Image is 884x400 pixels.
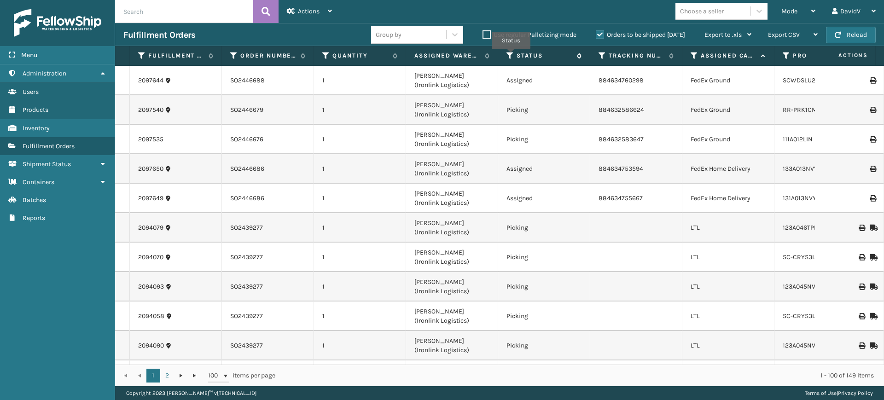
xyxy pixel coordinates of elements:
[680,6,724,16] div: Choose a seller
[23,178,54,186] span: Containers
[783,283,819,290] a: 123A045NVY
[599,135,644,143] a: 884632583647
[174,369,188,383] a: Go to the next page
[138,135,163,144] a: 2097535
[793,52,849,60] label: Product SKU
[222,66,314,95] td: SO2446688
[23,124,50,132] span: Inventory
[240,52,296,60] label: Order Number
[783,135,813,143] a: 111A012LIN
[870,225,875,231] i: Mark as Shipped
[314,301,406,331] td: 1
[138,194,163,203] a: 2097649
[682,301,774,331] td: LTL
[406,243,498,272] td: [PERSON_NAME] (Ironlink Logistics)
[859,254,864,261] i: Print BOL
[498,243,590,272] td: Picking
[805,386,873,400] div: |
[701,52,756,60] label: Assigned Carrier Service
[870,342,875,349] i: Mark as Shipped
[23,106,48,114] span: Products
[599,194,643,202] a: 884634755667
[599,165,643,173] a: 884634753594
[682,360,774,390] td: LTL
[809,48,873,63] span: Actions
[406,125,498,154] td: [PERSON_NAME] (Ironlink Logistics)
[414,52,480,60] label: Assigned Warehouse
[783,253,833,261] a: SC-CRYS3LU2001
[21,51,37,59] span: Menu
[314,154,406,184] td: 1
[406,301,498,331] td: [PERSON_NAME] (Ironlink Logistics)
[609,52,664,60] label: Tracking Number
[222,272,314,301] td: SO2439277
[23,214,45,222] span: Reports
[838,390,873,396] a: Privacy Policy
[146,369,160,383] a: 1
[138,164,163,174] a: 2097650
[138,282,164,291] a: 2094093
[859,225,864,231] i: Print BOL
[222,95,314,125] td: SO2446679
[498,301,590,331] td: Picking
[406,154,498,184] td: [PERSON_NAME] (Ironlink Logistics)
[805,390,837,396] a: Terms of Use
[599,106,644,114] a: 884632586624
[870,77,875,84] i: Print Label
[314,360,406,390] td: 1
[332,52,388,60] label: Quantity
[768,31,800,39] span: Export CSV
[783,224,818,232] a: 123A046TPE
[138,341,164,350] a: 2094090
[870,107,875,113] i: Print Label
[682,184,774,213] td: FedEx Home Delivery
[783,106,832,114] a: RR-PRK1CM2022
[783,165,818,173] a: 133A013NVY
[682,154,774,184] td: FedEx Home Delivery
[859,313,864,319] i: Print BOL
[23,88,39,96] span: Users
[498,66,590,95] td: Assigned
[498,272,590,301] td: Picking
[222,125,314,154] td: SO2446676
[781,7,797,15] span: Mode
[314,184,406,213] td: 1
[826,27,876,43] button: Reload
[596,31,685,39] label: Orders to be shipped [DATE]
[682,272,774,301] td: LTL
[599,76,644,84] a: 884634760298
[870,166,875,172] i: Print Label
[682,125,774,154] td: FedEx Ground
[314,272,406,301] td: 1
[314,331,406,360] td: 1
[138,76,163,85] a: 2097644
[783,312,833,320] a: SC-CRYS3LU2001
[682,66,774,95] td: FedEx Ground
[483,31,576,39] label: Use regular Palletizing mode
[870,313,875,319] i: Mark as Shipped
[870,254,875,261] i: Mark as Shipped
[498,154,590,184] td: Assigned
[23,70,66,77] span: Administration
[188,369,202,383] a: Go to the last page
[682,331,774,360] td: LTL
[704,31,742,39] span: Export to .xls
[406,272,498,301] td: [PERSON_NAME] (Ironlink Logistics)
[498,95,590,125] td: Picking
[682,243,774,272] td: LTL
[23,160,71,168] span: Shipment Status
[870,136,875,143] i: Print Label
[682,95,774,125] td: FedEx Ground
[222,360,314,390] td: SO2439276
[783,342,819,349] a: 123A045NVY
[222,154,314,184] td: SO2446686
[138,105,163,115] a: 2097540
[222,184,314,213] td: SO2446686
[23,196,46,204] span: Batches
[314,95,406,125] td: 1
[682,213,774,243] td: LTL
[870,284,875,290] i: Mark as Shipped
[298,7,320,15] span: Actions
[498,331,590,360] td: Picking
[208,369,275,383] span: items per page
